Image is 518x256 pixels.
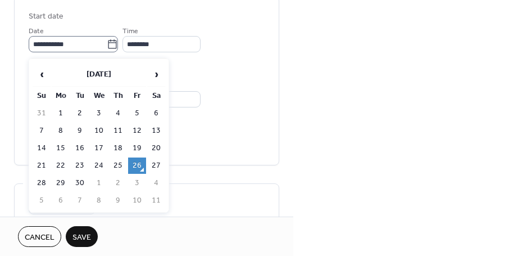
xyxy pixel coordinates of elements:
[72,232,91,244] span: Save
[147,140,165,156] td: 20
[71,192,89,209] td: 7
[90,140,108,156] td: 17
[29,25,44,37] span: Date
[148,63,165,86] span: ›
[109,123,127,139] td: 11
[52,140,70,156] td: 15
[52,123,70,139] td: 8
[109,105,127,122] td: 4
[33,175,51,191] td: 28
[147,192,165,209] td: 11
[90,123,108,139] td: 10
[147,158,165,174] td: 27
[33,63,50,86] span: ‹
[128,88,146,104] th: Fr
[147,175,165,191] td: 4
[52,192,70,209] td: 6
[18,226,61,247] button: Cancel
[128,123,146,139] td: 12
[52,88,70,104] th: Mo
[90,192,108,209] td: 8
[66,226,98,247] button: Save
[128,192,146,209] td: 10
[25,232,54,244] span: Cancel
[33,105,51,122] td: 31
[128,175,146,191] td: 3
[147,105,165,122] td: 6
[71,105,89,122] td: 2
[71,175,89,191] td: 30
[33,123,51,139] td: 7
[52,62,146,87] th: [DATE]
[52,158,70,174] td: 22
[33,88,51,104] th: Su
[128,140,146,156] td: 19
[90,105,108,122] td: 3
[33,158,51,174] td: 21
[128,158,146,174] td: 26
[109,88,127,104] th: Th
[29,11,63,23] div: Start date
[147,88,165,104] th: Sa
[90,158,108,174] td: 24
[128,105,146,122] td: 5
[122,25,138,37] span: Time
[109,192,127,209] td: 9
[71,140,89,156] td: 16
[90,88,108,104] th: We
[109,140,127,156] td: 18
[33,140,51,156] td: 14
[52,105,70,122] td: 1
[90,175,108,191] td: 1
[147,123,165,139] td: 13
[71,88,89,104] th: Tu
[71,158,89,174] td: 23
[109,158,127,174] td: 25
[109,175,127,191] td: 2
[71,123,89,139] td: 9
[33,192,51,209] td: 5
[52,175,70,191] td: 29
